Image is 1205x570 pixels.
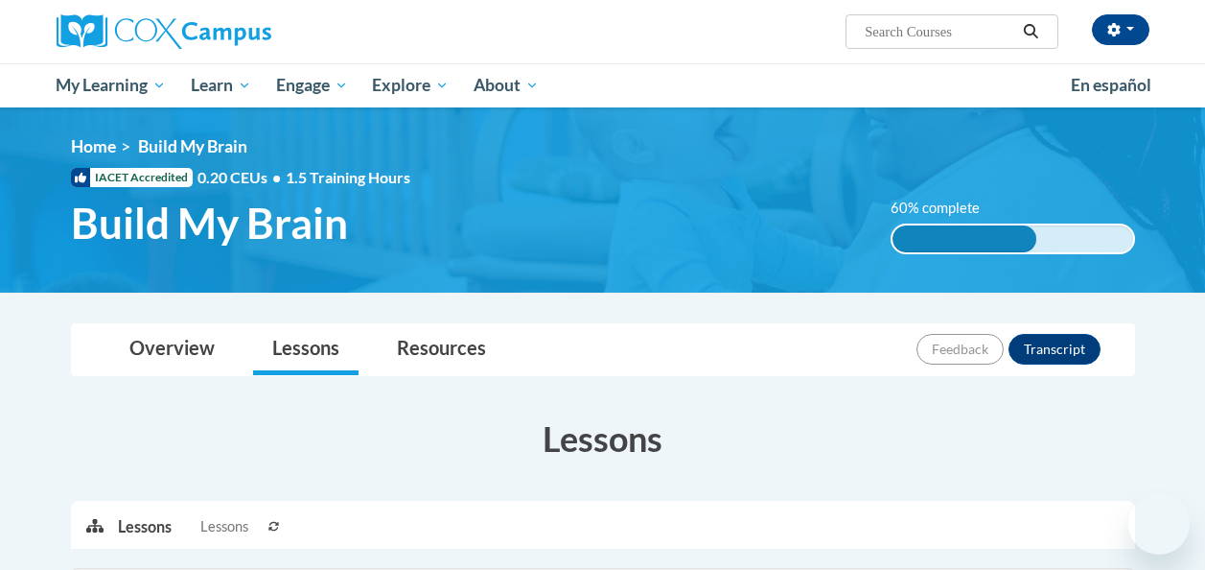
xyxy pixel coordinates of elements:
a: Overview [110,324,234,375]
span: 1.5 Training Hours [286,168,410,186]
input: Search Courses [863,20,1016,43]
a: Engage [264,63,360,107]
p: Lessons [118,516,172,537]
a: Lessons [253,324,359,375]
a: My Learning [44,63,179,107]
a: Explore [359,63,461,107]
span: My Learning [56,74,166,97]
a: Resources [378,324,505,375]
button: Account Settings [1092,14,1149,45]
button: Search [1016,20,1045,43]
a: Learn [178,63,264,107]
span: Learn [191,74,251,97]
button: Feedback [916,334,1004,365]
a: Home [71,136,116,156]
img: Cox Campus [57,14,271,49]
span: Lessons [200,516,248,537]
span: 0.20 CEUs [197,167,286,188]
a: En español [1058,65,1164,106]
a: About [461,63,551,107]
span: Build My Brain [71,198,348,249]
a: Cox Campus [57,14,402,49]
span: • [272,168,281,186]
div: 60% complete [892,226,1037,252]
span: About [474,74,539,97]
div: Main menu [42,63,1164,107]
span: Engage [276,74,348,97]
label: 60% complete [891,198,1001,219]
button: Transcript [1008,334,1101,365]
span: Explore [372,74,449,97]
h3: Lessons [71,415,1135,463]
span: En español [1071,75,1151,95]
span: Build My Brain [138,136,247,156]
iframe: Button to launch messaging window [1128,493,1190,555]
span: IACET Accredited [71,168,193,187]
